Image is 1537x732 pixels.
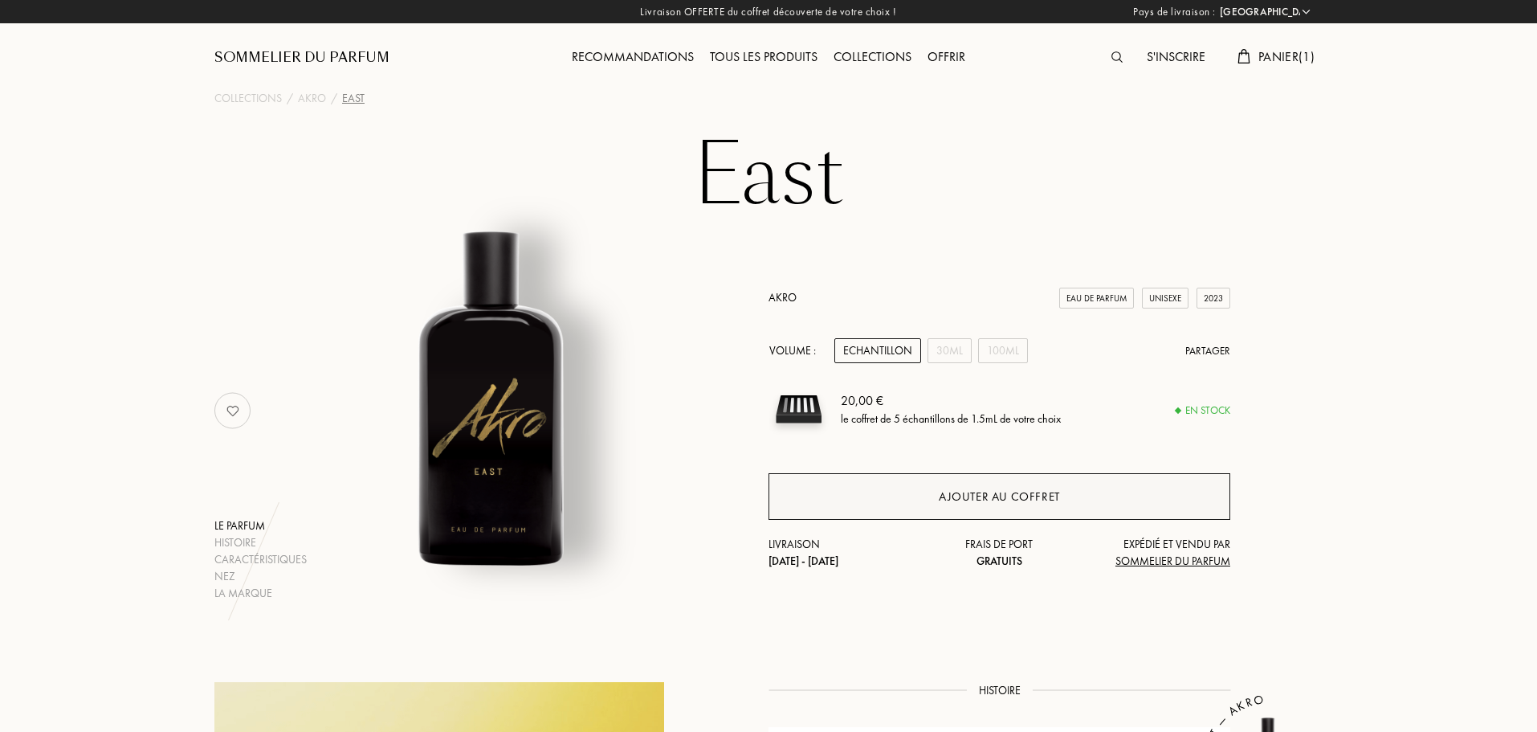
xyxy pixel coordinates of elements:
[768,554,838,568] span: [DATE] - [DATE]
[214,568,307,585] div: Nez
[564,48,702,65] a: Recommandations
[702,47,826,68] div: Tous les produits
[826,47,919,68] div: Collections
[214,90,282,107] a: Collections
[923,536,1077,570] div: Frais de port
[214,585,307,602] div: La marque
[768,536,923,570] div: Livraison
[214,534,307,551] div: Histoire
[293,204,691,602] img: East Akro
[1237,49,1250,63] img: cart.svg
[976,554,1022,568] span: Gratuits
[919,48,973,65] a: Offrir
[1059,288,1134,309] div: Eau de Parfum
[217,395,249,427] img: no_like_p.png
[978,338,1028,363] div: 100mL
[564,47,702,68] div: Recommandations
[768,290,797,305] a: Akro
[214,551,307,568] div: Caractéristiques
[768,379,829,440] img: sample box
[1176,403,1230,419] div: En stock
[1133,4,1216,20] span: Pays de livraison :
[834,338,921,363] div: Echantillon
[702,48,826,65] a: Tous les produits
[331,90,337,107] div: /
[1139,47,1213,68] div: S'inscrire
[841,411,1061,427] div: le coffret de 5 échantillons de 1.5mL de votre choix
[919,47,973,68] div: Offrir
[1139,48,1213,65] a: S'inscrire
[1142,288,1188,309] div: Unisexe
[287,90,293,107] div: /
[826,48,919,65] a: Collections
[342,90,365,107] div: East
[841,391,1061,411] div: 20,00 €
[1258,48,1315,65] span: Panier ( 1 )
[939,488,1060,506] div: Ajouter au coffret
[367,132,1170,220] h1: East
[214,517,307,534] div: Le parfum
[298,90,326,107] a: Akro
[768,338,825,363] div: Volume :
[1111,51,1123,63] img: search_icn.svg
[214,48,389,67] a: Sommelier du Parfum
[1076,536,1230,570] div: Expédié et vendu par
[1115,554,1230,568] span: Sommelier du Parfum
[1197,288,1230,309] div: 2023
[927,338,972,363] div: 30mL
[1185,343,1230,359] div: Partager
